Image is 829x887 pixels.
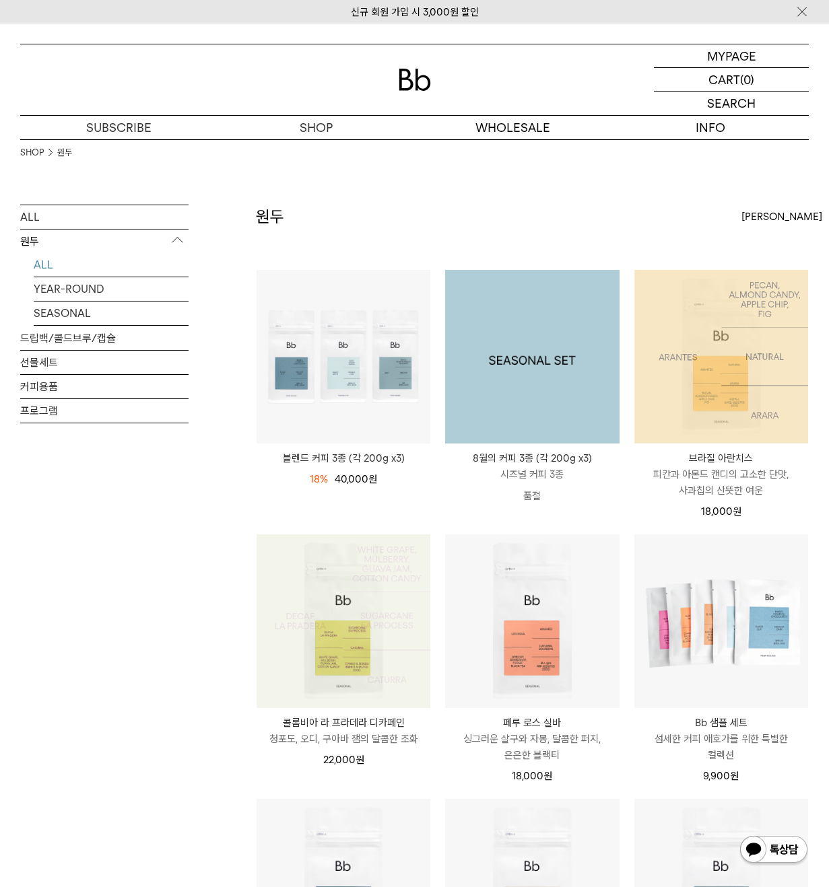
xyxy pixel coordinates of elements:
[20,229,189,254] p: 원두
[741,209,822,225] span: [PERSON_NAME]
[20,146,44,159] a: SHOP
[707,44,756,67] p: MYPAGE
[703,770,739,782] span: 9,900
[707,92,756,115] p: SEARCH
[445,466,619,483] p: 시즈널 커피 3종
[34,277,189,301] a: YEAR-ROUND
[654,68,809,92] a: CART (0)
[257,715,430,731] p: 콜롬비아 라 프라데라 디카페인
[701,505,741,518] span: 18,000
[739,835,809,867] img: 카카오톡 채널 1:1 채팅 버튼
[445,483,619,509] p: 품절
[257,534,430,708] a: 콜롬비아 라 프라데라 디카페인
[708,68,740,91] p: CART
[543,770,552,782] span: 원
[730,770,739,782] span: 원
[445,450,619,483] a: 8월의 커피 3종 (각 200g x3) 시즈널 커피 3종
[20,399,189,423] a: 프로그램
[445,731,619,763] p: 싱그러운 살구와 자몽, 달콤한 퍼지, 은은한 블랙티
[257,450,430,466] a: 블렌드 커피 3종 (각 200g x3)
[445,534,619,708] img: 페루 로스 실바
[257,715,430,747] a: 콜롬비아 라 프라데라 디카페인 청포도, 오디, 구아바 잼의 달콤한 조화
[20,326,189,350] a: 드립백/콜드브루/캡슐
[733,505,741,518] span: 원
[20,205,189,229] a: ALL
[399,69,431,91] img: 로고
[351,6,479,18] a: 신규 회원 가입 시 3,000원 할인
[335,473,377,485] span: 40,000
[257,270,430,443] img: 블렌드 커피 3종 (각 200g x3)
[445,270,619,443] a: 8월의 커피 3종 (각 200g x3)
[445,715,619,763] a: 페루 로스 실바 싱그러운 살구와 자몽, 달콤한 퍼지, 은은한 블랙티
[740,68,754,91] p: (0)
[634,270,808,443] img: 1000000483_add2_079.jpg
[654,44,809,68] a: MYPAGE
[634,715,808,763] a: Bb 샘플 세트 섬세한 커피 애호가를 위한 특별한 컬렉션
[323,754,364,766] span: 22,000
[34,301,189,325] a: SEASONAL
[445,450,619,466] p: 8월의 커피 3종 (각 200g x3)
[611,116,809,139] p: INFO
[415,116,612,139] p: WHOLESALE
[445,270,619,443] img: 1000000743_add2_021.png
[57,146,72,159] a: 원두
[257,534,430,708] img: 1000000482_add2_076.jpg
[634,450,808,499] a: 브라질 아란치스 피칸과 아몬드 캔디의 고소한 단맛, 사과칩의 산뜻한 여운
[20,116,218,139] a: SUBSCRIBE
[356,754,364,766] span: 원
[634,270,808,443] a: 브라질 아란치스
[310,471,328,487] div: 18%
[512,770,552,782] span: 18,000
[445,715,619,731] p: 페루 로스 실바
[34,253,189,277] a: ALL
[368,473,377,485] span: 원
[218,116,415,139] a: SHOP
[20,375,189,398] a: 커피용품
[634,450,808,466] p: 브라질 아란치스
[634,466,808,499] p: 피칸과 아몬드 캔디의 고소한 단맛, 사과칩의 산뜻한 여운
[20,351,189,374] a: 선물세트
[634,731,808,763] p: 섬세한 커피 애호가를 위한 특별한 컬렉션
[634,715,808,731] p: Bb 샘플 세트
[256,205,284,228] h2: 원두
[257,731,430,747] p: 청포도, 오디, 구아바 잼의 달콤한 조화
[634,534,808,708] img: Bb 샘플 세트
